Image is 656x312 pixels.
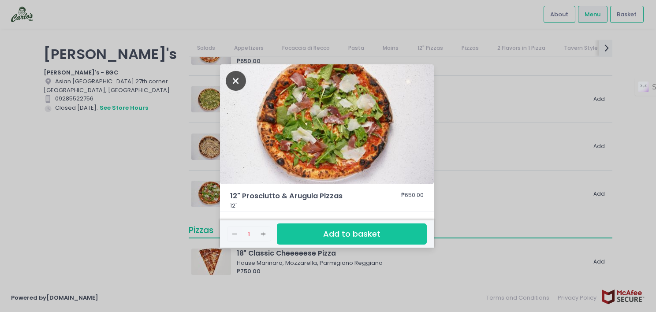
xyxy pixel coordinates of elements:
button: Add to basket [277,223,427,245]
p: 12" [230,201,424,210]
img: 12" Prosciutto & Arugula Pizzas [220,64,434,184]
button: Close [226,76,246,85]
div: ₱650.00 [401,191,424,201]
span: 12" Prosciutto & Arugula Pizzas [230,191,376,201]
